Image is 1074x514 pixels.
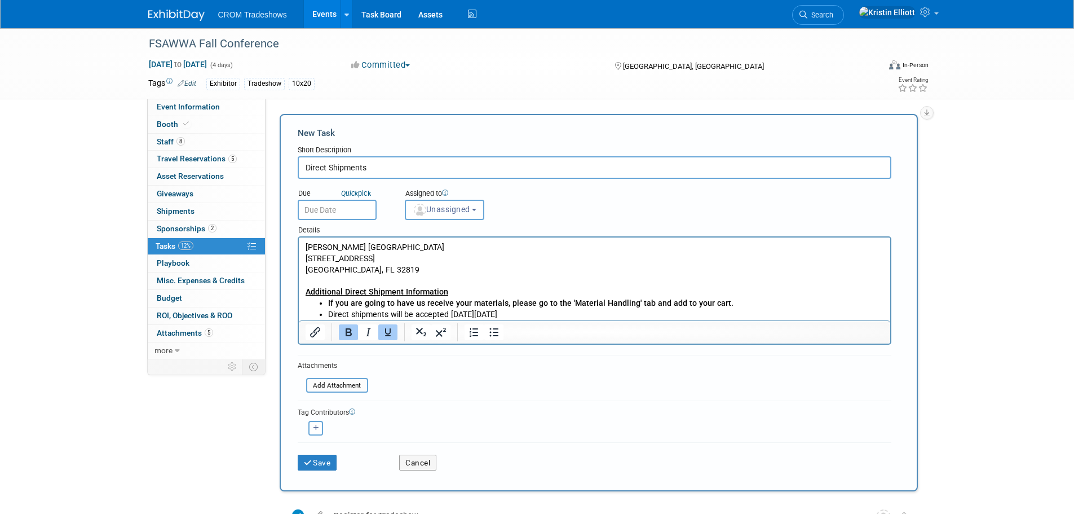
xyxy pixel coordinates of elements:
[157,224,216,233] span: Sponsorships
[148,168,265,185] a: Asset Reservations
[178,241,193,250] span: 12%
[359,324,378,340] button: Italic
[405,200,485,220] button: Unassigned
[157,172,224,181] span: Asset Reservations
[173,60,183,69] span: to
[205,328,213,337] span: 5
[412,324,431,340] button: Subscript
[157,154,237,163] span: Travel Reservations
[148,59,207,69] span: [DATE] [DATE]
[298,406,891,418] div: Tag Contributors
[157,328,213,337] span: Attachments
[465,324,484,340] button: Numbered list
[157,102,220,111] span: Event Information
[178,80,196,87] a: Edit
[792,5,844,25] a: Search
[399,455,436,471] button: Cancel
[148,255,265,272] a: Playbook
[148,342,265,359] a: more
[889,60,900,69] img: Format-Inperson.png
[298,361,368,371] div: Attachments
[298,156,891,179] input: Name of task or a short description
[148,99,265,116] a: Event Information
[339,324,358,340] button: Bold
[341,189,358,197] i: Quick
[484,324,503,340] button: Bullet list
[298,455,337,471] button: Save
[242,359,265,374] td: Toggle Event Tabs
[148,77,196,90] td: Tags
[859,6,916,19] img: Kristin Elliott
[148,238,265,255] a: Tasks12%
[339,188,373,198] a: Quickpick
[148,307,265,324] a: ROI, Objectives & ROO
[218,10,287,19] span: CROM Tradeshows
[157,311,232,320] span: ROI, Objectives & ROO
[208,224,216,232] span: 2
[298,188,388,200] div: Due
[148,10,205,21] img: ExhibitDay
[148,203,265,220] a: Shipments
[413,205,470,214] span: Unassigned
[431,324,450,340] button: Superscript
[157,276,245,285] span: Misc. Expenses & Credits
[898,77,928,83] div: Event Rating
[157,258,189,267] span: Playbook
[902,61,929,69] div: In-Person
[298,220,891,236] div: Details
[148,151,265,168] a: Travel Reservations5
[298,200,377,220] input: Due Date
[145,34,863,54] div: FSAWWA Fall Conference
[183,121,189,127] i: Booth reservation complete
[298,145,891,156] div: Short Description
[298,127,891,139] div: New Task
[148,273,265,289] a: Misc. Expenses & Credits
[289,78,315,90] div: 10x20
[156,241,193,251] span: Tasks
[176,137,185,146] span: 8
[148,134,265,151] a: Staff8
[157,207,195,216] span: Shipments
[148,116,265,133] a: Booth
[148,325,265,342] a: Attachments5
[157,120,191,129] span: Booth
[154,346,173,355] span: more
[347,59,414,71] button: Committed
[244,78,285,90] div: Tradeshow
[813,59,929,76] div: Event Format
[228,155,237,163] span: 5
[209,61,233,69] span: (4 days)
[306,324,325,340] button: Insert/edit link
[148,186,265,203] a: Giveaways
[223,359,242,374] td: Personalize Event Tab Strip
[807,11,833,19] span: Search
[299,238,890,320] iframe: Rich Text Area
[157,189,193,198] span: Giveaways
[378,324,397,340] button: Underline
[157,293,182,302] span: Budget
[206,78,240,90] div: Exhibitor
[148,290,265,307] a: Budget
[623,62,764,71] span: [GEOGRAPHIC_DATA], [GEOGRAPHIC_DATA]
[405,188,541,200] div: Assigned to
[148,221,265,238] a: Sponsorships2
[157,137,185,146] span: Staff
